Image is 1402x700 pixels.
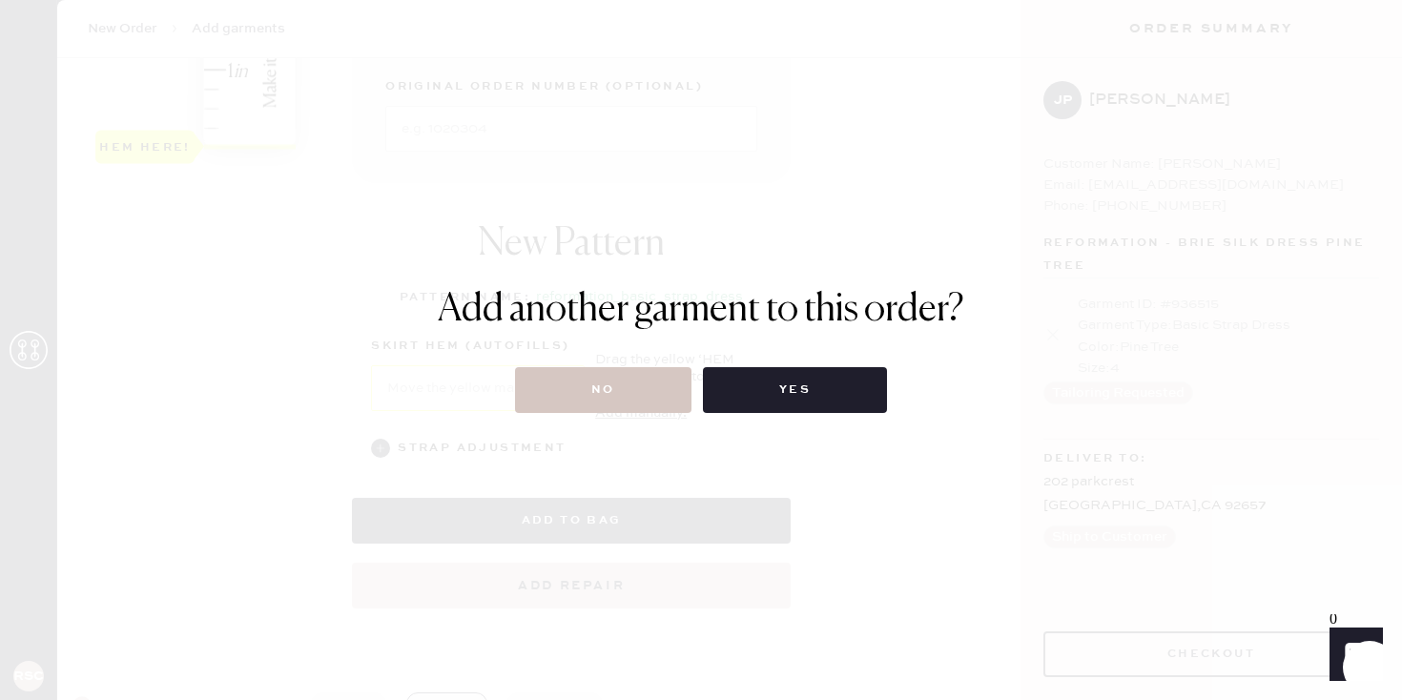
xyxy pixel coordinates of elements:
[1311,614,1393,696] iframe: Front Chat
[703,367,887,413] button: Yes
[515,367,691,413] button: No
[438,287,964,333] h1: Add another garment to this order?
